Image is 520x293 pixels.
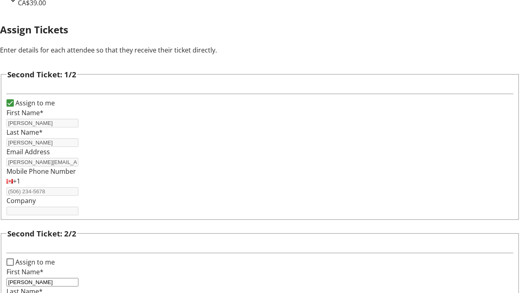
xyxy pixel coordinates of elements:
[7,228,76,239] h3: Second Ticket: 2/2
[6,147,50,156] label: Email Address
[6,187,78,196] input: (506) 234-5678
[6,167,76,176] label: Mobile Phone Number
[6,128,43,137] label: Last Name*
[14,257,55,267] label: Assign to me
[6,108,43,117] label: First Name*
[6,196,36,205] label: Company
[7,69,76,80] h3: Second Ticket: 1/2
[6,267,43,276] label: First Name*
[14,98,55,108] label: Assign to me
